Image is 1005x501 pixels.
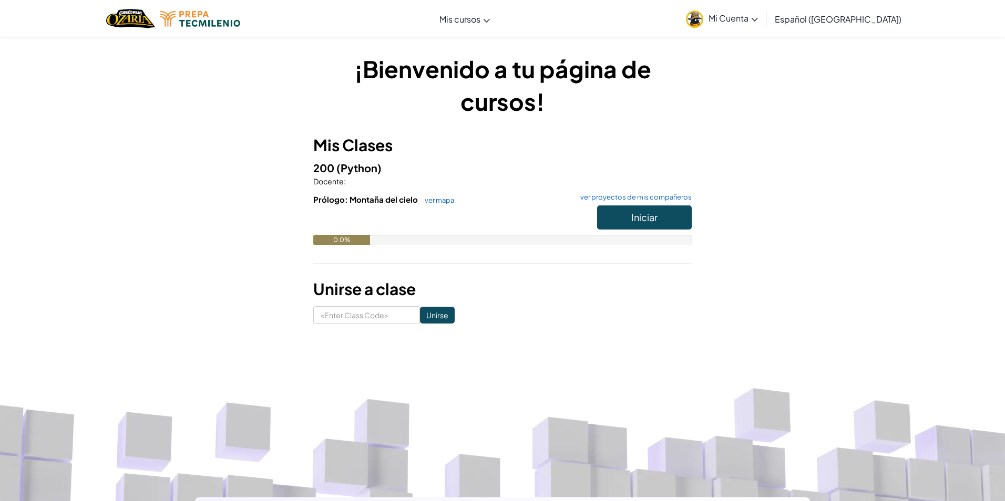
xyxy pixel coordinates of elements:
[775,14,901,25] span: Español ([GEOGRAPHIC_DATA])
[434,5,495,33] a: Mis cursos
[597,205,692,229] button: Iniciar
[770,5,907,33] a: Español ([GEOGRAPHIC_DATA])
[439,14,480,25] span: Mis cursos
[313,161,336,174] span: 200
[336,161,382,174] span: (Python)
[575,194,692,201] a: ver proyectos de mis compañeros
[160,11,240,27] img: Tecmilenio logo
[681,2,763,35] a: Mi Cuenta
[420,307,455,323] input: Unirse
[709,13,758,24] span: Mi Cuenta
[631,211,658,223] span: Iniciar
[313,194,419,204] span: Prólogo: Montaña del cielo
[313,306,420,324] input: <Enter Class Code>
[313,53,692,118] h1: ¡Bienvenido a tu página de cursos!
[106,8,155,29] img: Home
[686,11,703,28] img: avatar
[344,176,346,186] span: :
[106,8,155,29] a: Ozaria by CodeCombat logo
[419,196,454,204] a: ver mapa
[313,133,692,157] h3: Mis Clases
[313,176,344,186] span: Docente
[313,235,370,245] div: 0.0%
[313,277,692,301] h3: Unirse a clase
